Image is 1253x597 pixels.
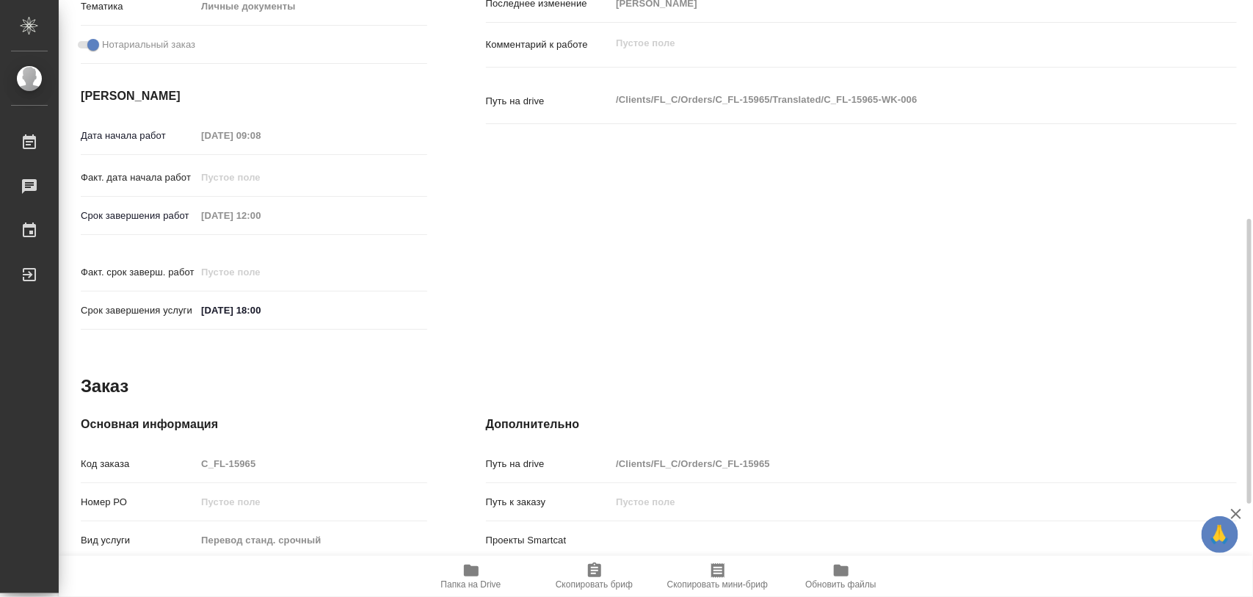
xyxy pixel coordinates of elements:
[81,495,196,510] p: Номер РО
[667,579,768,590] span: Скопировать мини-бриф
[196,205,324,226] input: Пустое поле
[196,125,324,146] input: Пустое поле
[81,87,427,105] h4: [PERSON_NAME]
[533,556,656,597] button: Скопировать бриф
[196,453,426,474] input: Пустое поле
[486,533,611,548] p: Проекты Smartcat
[81,303,196,318] p: Срок завершения услуги
[486,37,611,52] p: Комментарий к работе
[441,579,501,590] span: Папка на Drive
[196,529,426,551] input: Пустое поле
[805,579,876,590] span: Обновить файлы
[196,300,324,321] input: ✎ Введи что-нибудь
[410,556,533,597] button: Папка на Drive
[102,37,195,52] span: Нотариальный заказ
[81,533,196,548] p: Вид услуги
[486,416,1237,433] h4: Дополнительно
[486,457,611,471] p: Путь на drive
[556,579,633,590] span: Скопировать бриф
[611,87,1174,112] textarea: /Clients/FL_C/Orders/C_FL-15965/Translated/C_FL-15965-WK-006
[656,556,780,597] button: Скопировать мини-бриф
[486,495,611,510] p: Путь к заказу
[611,491,1174,513] input: Пустое поле
[196,491,426,513] input: Пустое поле
[81,375,128,398] h2: Заказ
[1207,519,1232,550] span: 🙏
[611,453,1174,474] input: Пустое поле
[81,457,196,471] p: Код заказа
[81,170,196,185] p: Факт. дата начала работ
[81,209,196,223] p: Срок завершения работ
[81,416,427,433] h4: Основная информация
[486,94,611,109] p: Путь на drive
[196,261,324,283] input: Пустое поле
[780,556,903,597] button: Обновить файлы
[196,167,324,188] input: Пустое поле
[81,265,196,280] p: Факт. срок заверш. работ
[81,129,196,143] p: Дата начала работ
[1202,516,1238,553] button: 🙏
